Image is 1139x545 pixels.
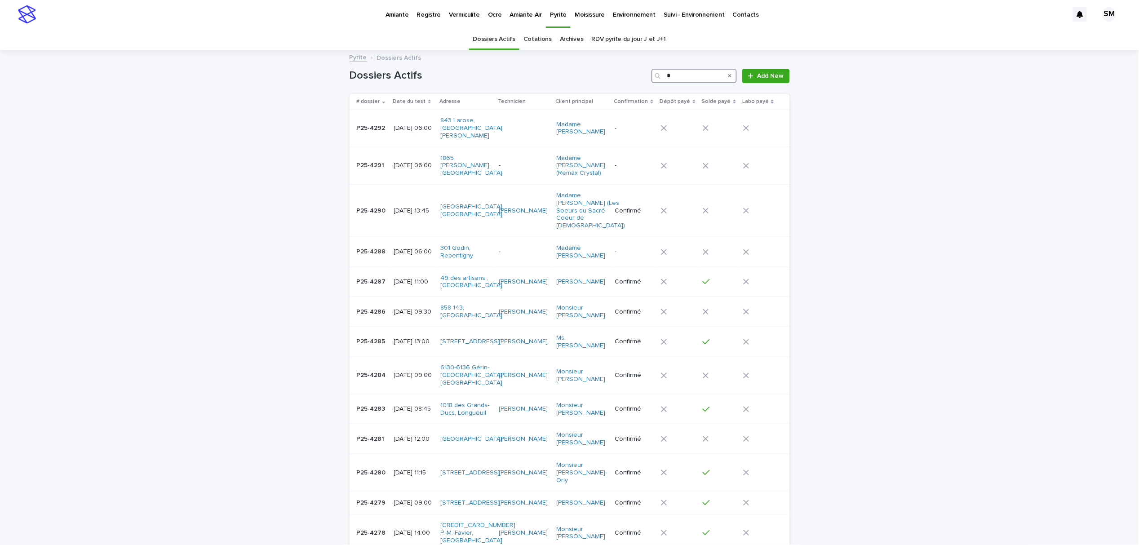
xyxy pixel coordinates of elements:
a: [STREET_ADDRESS] [440,499,500,507]
a: [PERSON_NAME] [499,529,548,537]
p: [DATE] 09:00 [394,372,434,379]
p: P25-4283 [357,403,387,413]
p: Confirmé [615,278,654,286]
tr: P25-4286P25-4286 [DATE] 09:30858 143, [GEOGRAPHIC_DATA] [PERSON_NAME] Monsieur [PERSON_NAME] Conf... [350,297,790,327]
a: [PERSON_NAME] [499,308,548,316]
p: Confirmé [615,469,654,477]
a: [PERSON_NAME] [499,469,548,477]
p: Confirmé [615,529,654,537]
a: [PERSON_NAME] [499,207,548,215]
p: [DATE] 11:15 [394,469,434,477]
p: Confirmé [615,338,654,346]
p: Confirmation [614,97,648,106]
p: - [615,124,654,132]
p: Date du test [393,97,426,106]
a: Archives [560,29,584,50]
p: Confirmé [615,499,654,507]
a: [PERSON_NAME] [499,338,548,346]
p: P25-4286 [357,306,388,316]
a: 1018 des Grands-Ducs, Longueuil [440,402,490,417]
p: P25-4291 [357,160,386,169]
p: # dossier [357,97,380,106]
p: Dossiers Actifs [377,52,421,62]
p: Labo payé [742,97,769,106]
a: Ms. [PERSON_NAME] [557,334,607,350]
tr: P25-4279P25-4279 [DATE] 09:00[STREET_ADDRESS] [PERSON_NAME] [PERSON_NAME] Confirmé [350,492,790,514]
input: Search [651,69,737,83]
tr: P25-4283P25-4283 [DATE] 08:451018 des Grands-Ducs, Longueuil [PERSON_NAME] Monsieur [PERSON_NAME]... [350,394,790,424]
tr: P25-4291P25-4291 [DATE] 06:001865 [PERSON_NAME], [GEOGRAPHIC_DATA] -Madame [PERSON_NAME] (Remax C... [350,147,790,184]
a: 49 des artisans , [GEOGRAPHIC_DATA] [440,275,502,290]
a: Monsieur [PERSON_NAME] [557,431,607,447]
a: Monsieur [PERSON_NAME] [557,368,607,383]
a: 858 143, [GEOGRAPHIC_DATA] [440,304,502,319]
a: 843 Larose, [GEOGRAPHIC_DATA][PERSON_NAME] [440,117,502,139]
tr: P25-4288P25-4288 [DATE] 06:00301 Godin, Repentigny -Madame [PERSON_NAME] - [350,237,790,267]
p: Confirmé [615,435,654,443]
p: [DATE] 09:30 [394,308,434,316]
a: Madame [PERSON_NAME] [557,121,607,136]
p: P25-4287 [357,276,388,286]
tr: P25-4284P25-4284 [DATE] 09:006130-6136 Gérin-[GEOGRAPHIC_DATA], [GEOGRAPHIC_DATA] [PERSON_NAME] M... [350,357,790,394]
p: - [499,248,549,256]
a: 301 Godin, Repentigny [440,244,490,260]
p: P25-4281 [357,434,386,443]
p: P25-4280 [357,467,388,477]
a: RDV pyrite du jour J et J+1 [592,29,666,50]
h1: Dossiers Actifs [350,69,648,82]
a: [PERSON_NAME] [499,278,548,286]
a: Cotations [523,29,552,50]
p: [DATE] 13:45 [394,207,434,215]
span: Add New [758,73,784,79]
p: P25-4288 [357,246,388,256]
a: Pyrite [350,52,367,62]
p: Client principal [556,97,594,106]
p: [DATE] 09:00 [394,499,434,507]
a: [STREET_ADDRESS] [440,338,500,346]
p: Confirmé [615,308,654,316]
a: [STREET_ADDRESS] [440,469,500,477]
a: [PERSON_NAME] [557,278,606,286]
a: [GEOGRAPHIC_DATA], [GEOGRAPHIC_DATA] [440,203,504,218]
p: [DATE] 13:00 [394,338,434,346]
p: - [499,124,549,132]
a: [GEOGRAPHIC_DATA] [440,435,502,443]
a: [PERSON_NAME] [499,405,548,413]
a: [PERSON_NAME] [557,499,606,507]
p: P25-4279 [357,497,388,507]
a: Monsieur [PERSON_NAME] [557,402,607,417]
tr: P25-4290P25-4290 [DATE] 13:45[GEOGRAPHIC_DATA], [GEOGRAPHIC_DATA] [PERSON_NAME] Madame [PERSON_NA... [350,184,790,237]
div: SM [1102,7,1117,22]
p: - [499,162,549,169]
tr: P25-4280P25-4280 [DATE] 11:15[STREET_ADDRESS] [PERSON_NAME] Monsieur [PERSON_NAME]-Orly Confirmé [350,454,790,491]
p: Dépôt payé [660,97,691,106]
a: Dossiers Actifs [473,29,515,50]
a: [CREDIT_CARD_NUMBER] P.-M.-Favier, [GEOGRAPHIC_DATA] [440,522,515,544]
p: Technicien [498,97,526,106]
a: Add New [742,69,789,83]
a: Madame [PERSON_NAME] (Les Soeurs du Sacré-Coeur de [DEMOGRAPHIC_DATA]) [557,192,625,230]
p: P25-4285 [357,336,387,346]
p: [DATE] 06:00 [394,162,434,169]
a: Madame [PERSON_NAME] (Remax Crystal) [557,155,607,177]
p: - [615,248,654,256]
a: 1865 [PERSON_NAME], [GEOGRAPHIC_DATA] [440,155,502,177]
tr: P25-4285P25-4285 [DATE] 13:00[STREET_ADDRESS] [PERSON_NAME] Ms. [PERSON_NAME] Confirmé [350,327,790,357]
p: [DATE] 06:00 [394,124,434,132]
a: [PERSON_NAME] [499,435,548,443]
a: Madame [PERSON_NAME] [557,244,607,260]
p: Solde payé [702,97,731,106]
p: [DATE] 08:45 [394,405,434,413]
p: P25-4290 [357,205,388,215]
p: [DATE] 11:00 [394,278,434,286]
tr: P25-4281P25-4281 [DATE] 12:00[GEOGRAPHIC_DATA] [PERSON_NAME] Monsieur [PERSON_NAME] Confirmé [350,424,790,454]
a: 6130-6136 Gérin-[GEOGRAPHIC_DATA], [GEOGRAPHIC_DATA] [440,364,504,386]
a: Monsieur [PERSON_NAME] [557,526,607,541]
a: Monsieur [PERSON_NAME]-Orly [557,461,607,484]
p: Adresse [439,97,461,106]
p: Confirmé [615,207,654,215]
img: stacker-logo-s-only.png [18,5,36,23]
p: - [615,162,654,169]
a: [PERSON_NAME] [499,499,548,507]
